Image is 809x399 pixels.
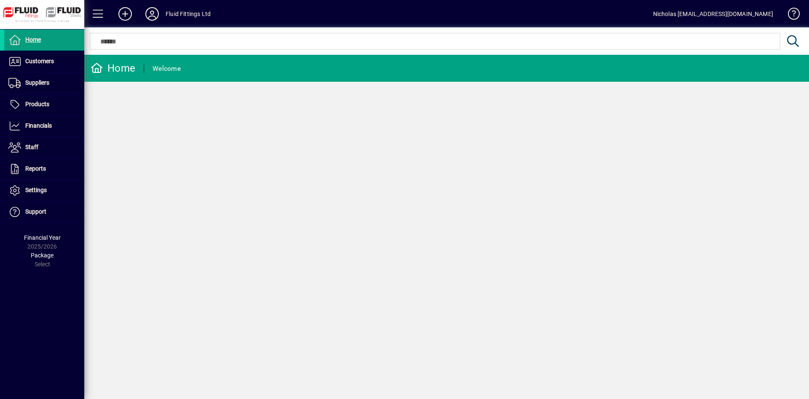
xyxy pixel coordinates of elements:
a: Reports [4,158,84,179]
div: Nicholas [EMAIL_ADDRESS][DOMAIN_NAME] [653,7,773,21]
span: Package [31,252,54,259]
div: Fluid Fittings Ltd [166,7,211,21]
a: Knowledge Base [782,2,798,29]
span: Support [25,208,46,215]
span: Products [25,101,49,107]
div: Home [91,62,135,75]
div: Welcome [153,62,181,75]
span: Suppliers [25,79,49,86]
span: Settings [25,187,47,193]
a: Products [4,94,84,115]
span: Home [25,36,41,43]
a: Support [4,201,84,222]
a: Suppliers [4,72,84,94]
span: Staff [25,144,38,150]
span: Reports [25,165,46,172]
button: Add [112,6,139,21]
a: Customers [4,51,84,72]
a: Settings [4,180,84,201]
span: Customers [25,58,54,64]
button: Profile [139,6,166,21]
span: Financials [25,122,52,129]
span: Financial Year [24,234,61,241]
a: Staff [4,137,84,158]
a: Financials [4,115,84,137]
